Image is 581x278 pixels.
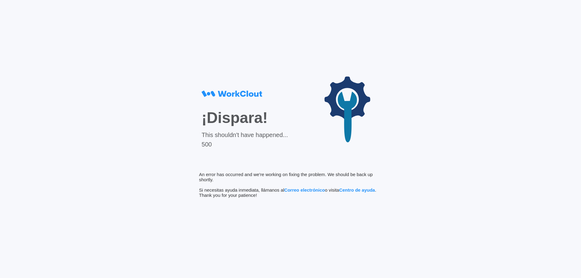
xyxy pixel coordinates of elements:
span: Centro de ayuda [339,187,375,193]
div: This shouldn't have happened... [202,132,288,139]
div: ¡Dispara! [202,109,288,127]
div: 500 [202,141,288,148]
div: An error has occurred and we're working on fixing the problem. We should be back up shortly. Si n... [199,172,382,198]
span: Correo electrónico [284,187,325,193]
